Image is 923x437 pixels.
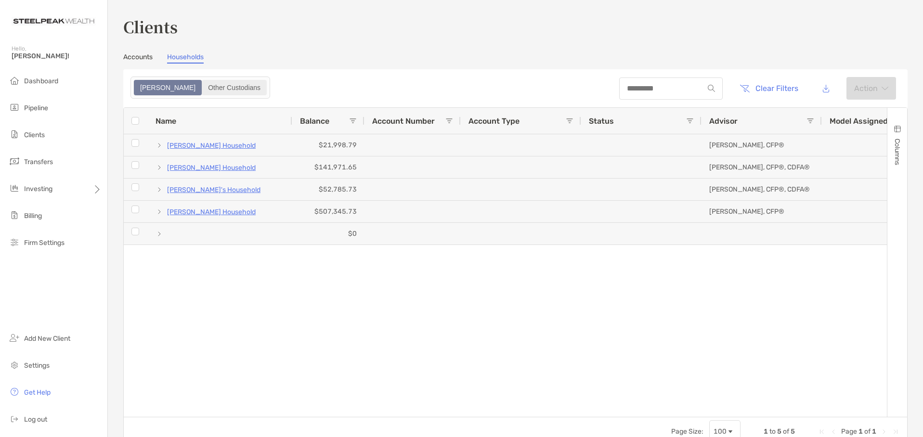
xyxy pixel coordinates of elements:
[702,156,822,178] div: [PERSON_NAME], CFP®, CDFA®
[702,179,822,200] div: [PERSON_NAME], CFP®, CDFA®
[123,53,153,64] a: Accounts
[9,236,20,248] img: firm-settings icon
[24,185,52,193] span: Investing
[830,428,837,436] div: Previous Page
[872,427,876,436] span: 1
[830,116,888,126] span: Model Assigned
[292,156,364,178] div: $141,971.65
[880,428,888,436] div: Next Page
[300,116,329,126] span: Balance
[589,116,614,126] span: Status
[24,239,65,247] span: Firm Settings
[156,116,176,126] span: Name
[24,158,53,166] span: Transfers
[732,78,806,99] button: Clear Filters
[882,86,888,91] img: arrow
[9,155,20,167] img: transfers icon
[167,53,204,64] a: Households
[791,427,795,436] span: 5
[167,184,260,196] a: [PERSON_NAME]'s Household
[9,75,20,86] img: dashboard icon
[130,77,270,99] div: segmented control
[709,116,738,126] span: Advisor
[292,223,364,244] div: $0
[9,413,20,424] img: logout icon
[702,201,822,222] div: [PERSON_NAME], CFP®
[203,81,266,94] div: Other Custodians
[769,427,776,436] span: to
[292,134,364,156] div: $21,998.79
[841,427,857,436] span: Page
[9,359,20,371] img: settings icon
[468,116,520,126] span: Account Type
[292,201,364,222] div: $507,345.73
[846,77,896,100] button: Actionarrow
[702,134,822,156] div: [PERSON_NAME], CFP®
[24,361,50,370] span: Settings
[9,182,20,194] img: investing icon
[9,386,20,398] img: get-help icon
[764,427,768,436] span: 1
[24,388,51,397] span: Get Help
[24,104,48,112] span: Pipeline
[12,52,102,60] span: [PERSON_NAME]!
[24,131,45,139] span: Clients
[167,206,256,218] a: [PERSON_NAME] Household
[292,179,364,200] div: $52,785.73
[864,427,871,436] span: of
[135,81,201,94] div: Zoe
[123,15,908,38] h3: Clients
[24,212,42,220] span: Billing
[167,162,256,174] a: [PERSON_NAME] Household
[714,427,727,436] div: 100
[671,427,703,436] div: Page Size:
[24,415,47,424] span: Log out
[708,85,715,92] img: input icon
[167,140,256,152] a: [PERSON_NAME] Household
[858,427,863,436] span: 1
[818,428,826,436] div: First Page
[783,427,789,436] span: of
[9,129,20,140] img: clients icon
[777,427,781,436] span: 5
[9,332,20,344] img: add_new_client icon
[9,209,20,221] img: billing icon
[893,139,901,165] span: Columns
[12,4,96,39] img: Zoe Logo
[24,334,70,343] span: Add New Client
[372,116,435,126] span: Account Number
[9,102,20,113] img: pipeline icon
[24,77,58,85] span: Dashboard
[892,428,899,436] div: Last Page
